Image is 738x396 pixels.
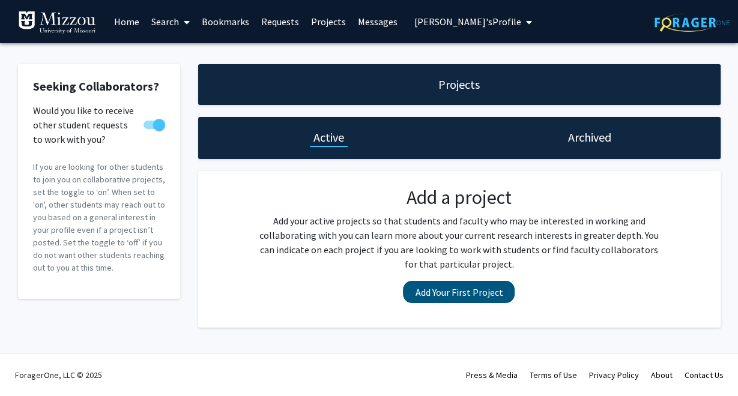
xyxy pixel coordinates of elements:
span: [PERSON_NAME]'s Profile [414,16,521,28]
h1: Projects [438,76,480,93]
a: Press & Media [466,370,518,380]
img: University of Missouri Logo [18,11,96,35]
span: Would you like to receive other student requests to work with you? [33,103,139,146]
a: Requests [255,1,305,43]
p: Add your active projects so that students and faculty who may be interested in working and collab... [255,214,662,271]
iframe: Chat [9,342,51,387]
p: If you are looking for other students to join you on collaborative projects, set the toggle to ‘o... [33,161,165,274]
h1: Archived [568,129,611,146]
h2: Add a project [255,186,662,209]
a: Contact Us [685,370,724,380]
a: About [651,370,673,380]
h1: Active [313,129,344,146]
button: Add Your First Project [403,281,515,303]
a: Privacy Policy [589,370,639,380]
a: Bookmarks [196,1,255,43]
div: ForagerOne, LLC © 2025 [15,354,102,396]
a: Home [108,1,145,43]
h2: Seeking Collaborators? [33,79,165,94]
a: Projects [305,1,352,43]
a: Search [145,1,196,43]
a: Messages [352,1,404,43]
img: ForagerOne Logo [655,13,730,32]
a: Terms of Use [530,370,577,380]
